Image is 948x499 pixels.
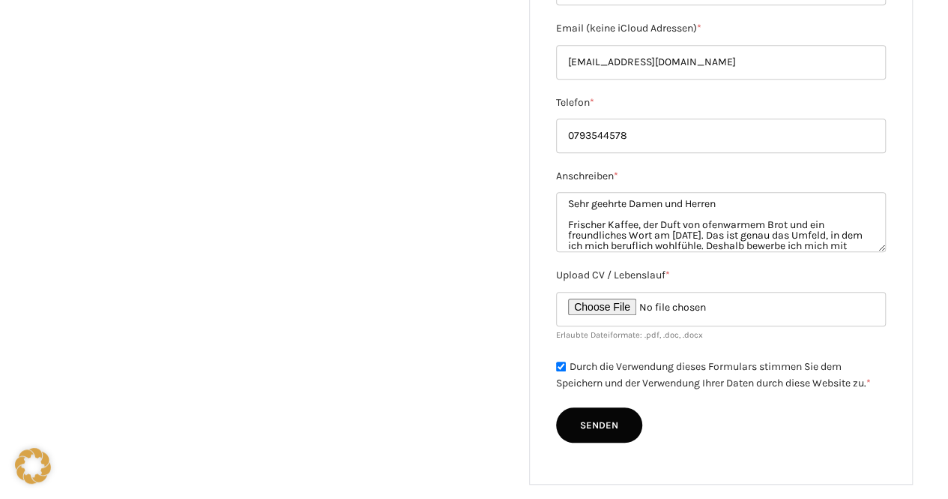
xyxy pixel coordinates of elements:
[556,407,642,443] input: Senden
[556,267,886,284] label: Upload CV / Lebenslauf
[556,360,871,390] label: Durch die Verwendung dieses Formulars stimmen Sie dem Speichern und der Verwendung Ihrer Daten du...
[556,330,703,340] small: Erlaubte Dateiformate: .pdf, .doc, .docx
[556,168,886,185] label: Anschreiben
[556,95,886,111] label: Telefon
[556,20,886,37] label: Email (keine iCloud Adressen)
